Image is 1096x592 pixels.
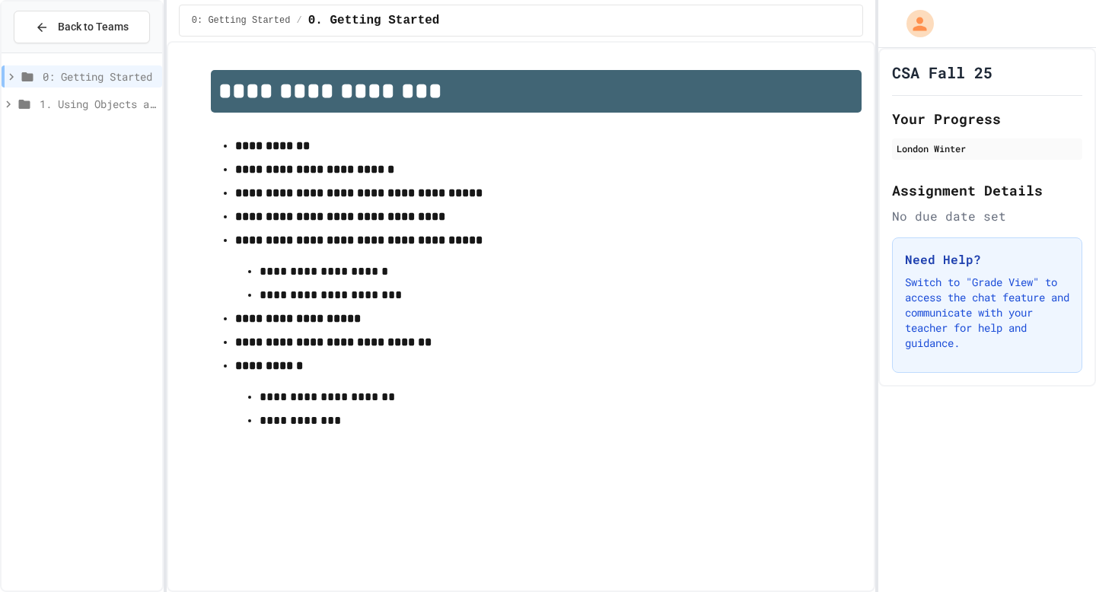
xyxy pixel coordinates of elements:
[14,11,150,43] button: Back to Teams
[192,14,291,27] span: 0: Getting Started
[890,6,938,41] div: My Account
[892,207,1082,225] div: No due date set
[892,62,992,83] h1: CSA Fall 25
[892,180,1082,201] h2: Assignment Details
[308,11,440,30] span: 0. Getting Started
[58,19,129,35] span: Back to Teams
[296,14,301,27] span: /
[43,68,156,84] span: 0: Getting Started
[892,108,1082,129] h2: Your Progress
[905,250,1069,269] h3: Need Help?
[40,96,156,112] span: 1. Using Objects and Methods
[905,275,1069,351] p: Switch to "Grade View" to access the chat feature and communicate with your teacher for help and ...
[897,142,1078,155] div: London Winter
